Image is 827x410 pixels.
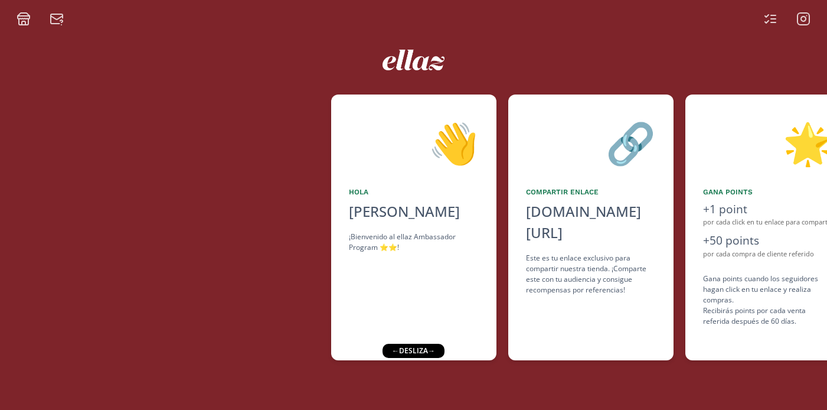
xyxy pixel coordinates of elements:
div: 🔗 [526,112,656,173]
div: 👋 [349,112,479,173]
div: Este es tu enlace exclusivo para compartir nuestra tienda. ¡Comparte este con tu audiencia y cons... [526,253,656,295]
div: ¡Bienvenido al ellaz Ambassador Program ⭐️⭐️! [349,232,479,253]
div: Hola [349,187,479,197]
div: [PERSON_NAME] [349,201,479,222]
div: Compartir Enlace [526,187,656,197]
div: [DOMAIN_NAME][URL] [526,201,656,243]
div: ← desliza → [383,344,444,358]
img: ew9eVGDHp6dD [383,50,444,70]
